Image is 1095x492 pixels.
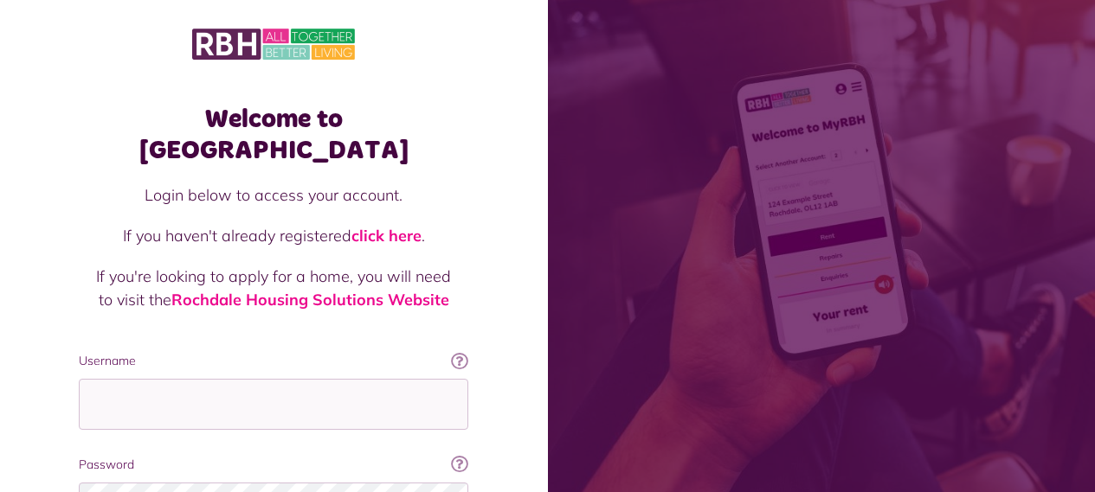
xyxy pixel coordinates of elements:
[79,352,468,370] label: Username
[192,26,355,62] img: MyRBH
[79,456,468,474] label: Password
[351,226,422,246] a: click here
[79,104,468,166] h1: Welcome to [GEOGRAPHIC_DATA]
[96,224,451,247] p: If you haven't already registered .
[96,265,451,311] p: If you're looking to apply for a home, you will need to visit the
[171,290,449,310] a: Rochdale Housing Solutions Website
[96,183,451,207] p: Login below to access your account.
